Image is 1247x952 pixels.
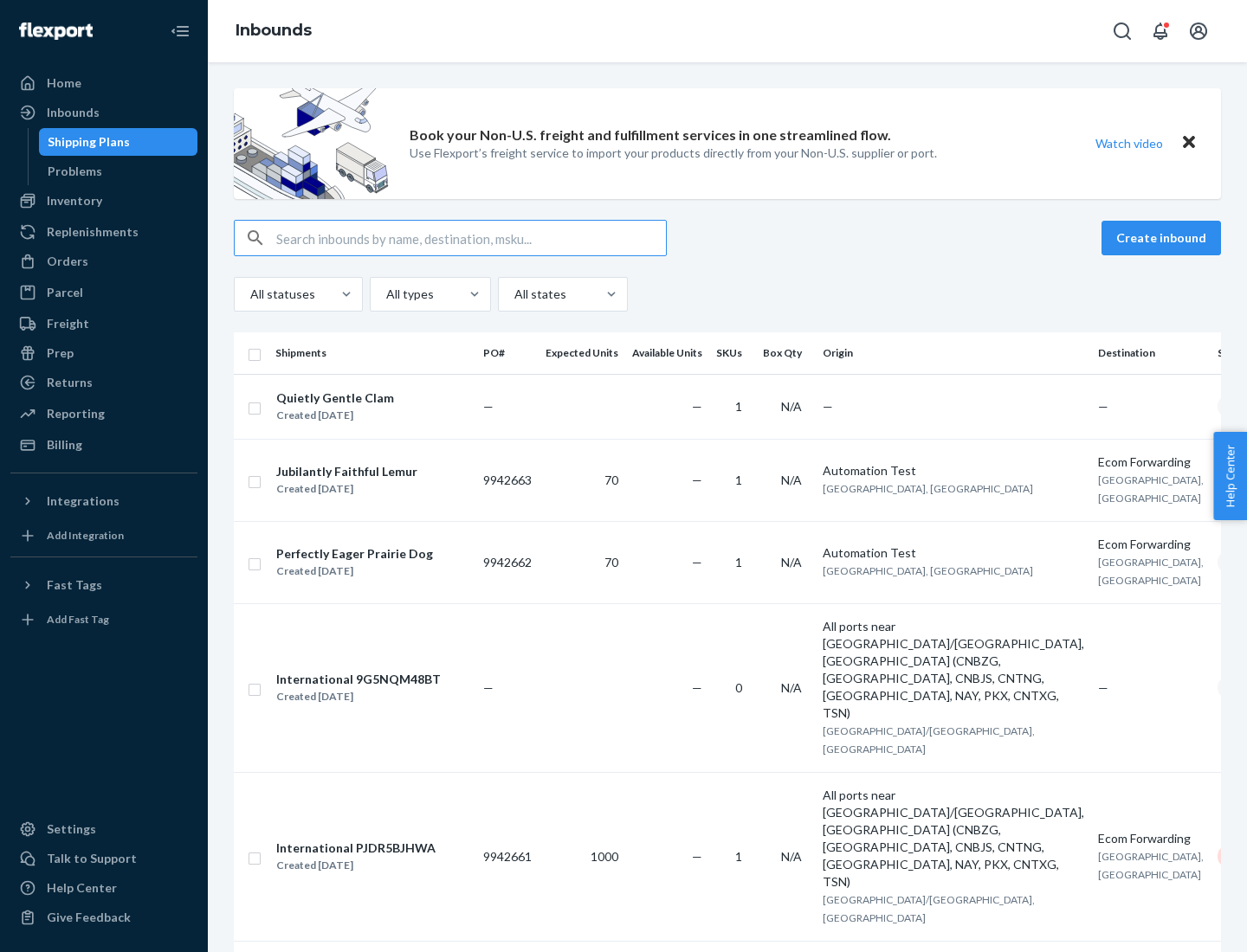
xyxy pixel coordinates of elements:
div: Problems [48,163,102,180]
div: Ecom Forwarding [1098,830,1204,847]
div: Returns [47,374,93,391]
button: Open notifications [1143,14,1178,48]
span: 1 [735,849,742,864]
span: [GEOGRAPHIC_DATA], [GEOGRAPHIC_DATA] [823,564,1033,577]
button: Watch video [1084,131,1174,156]
span: [GEOGRAPHIC_DATA]/[GEOGRAPHIC_DATA], [GEOGRAPHIC_DATA] [823,893,1035,924]
button: Fast Tags [10,571,197,599]
p: Book your Non-U.S. freight and fulfillment services in one streamlined flow. [410,125,891,145]
div: International 9G5NQM48BT [276,671,441,688]
div: Created [DATE] [276,563,433,580]
button: Open account menu [1181,14,1216,48]
span: [GEOGRAPHIC_DATA], [GEOGRAPHIC_DATA] [823,482,1033,495]
button: Close [1178,131,1200,156]
th: Box Qty [756,332,816,374]
img: Flexport logo [19,23,93,40]
a: Freight [10,310,197,338]
a: Add Integration [10,522,197,550]
a: Parcel [10,279,197,306]
span: — [692,555,702,569]
div: Give Feedback [47,909,131,926]
a: Problems [39,158,198,185]
div: Add Integration [47,528,124,543]
th: PO# [476,332,539,374]
span: — [692,473,702,487]
span: 1 [735,399,742,414]
div: Settings [47,820,96,838]
a: Orders [10,248,197,275]
span: N/A [781,399,802,414]
span: — [692,680,702,695]
a: Replenishments [10,218,197,246]
span: [GEOGRAPHIC_DATA]/[GEOGRAPHIC_DATA], [GEOGRAPHIC_DATA] [823,724,1035,756]
span: N/A [781,473,802,487]
span: — [692,849,702,864]
button: Create inbound [1102,221,1221,255]
div: Shipping Plans [48,133,130,151]
span: [GEOGRAPHIC_DATA], [GEOGRAPHIC_DATA] [1098,473,1204,505]
ol: breadcrumbs [222,6,326,56]
input: All states [513,286,514,303]
div: Freight [47,315,89,332]
div: Billing [47,436,82,453]
span: — [1098,399,1108,414]
th: Origin [816,332,1091,374]
span: 1 [735,473,742,487]
input: All statuses [249,286,250,303]
span: — [483,399,494,414]
div: International PJDR5BJHWA [276,839,436,857]
a: Help Center [10,874,197,902]
td: 9942662 [476,521,539,603]
th: Expected Units [539,332,625,374]
span: [GEOGRAPHIC_DATA], [GEOGRAPHIC_DATA] [1098,556,1204,587]
div: All ports near [GEOGRAPHIC_DATA]/[GEOGRAPHIC_DATA], [GEOGRAPHIC_DATA] (CNBZG, [GEOGRAPHIC_DATA], ... [823,618,1084,722]
a: Home [10,69,197,97]
div: Prep [47,344,74,362]
a: Prep [10,339,197,367]
div: Inventory [47,192,102,209]
button: Integrations [10,487,197,515]
span: 70 [604,555,618,569]
span: N/A [781,680,802,695]
div: Created [DATE] [276,688,441,705]
div: Talk to Support [47,850,137,867]
p: Use Flexport’s freight service to import your products directly from your Non-U.S. supplier or port. [410,145,937,162]
div: All ports near [GEOGRAPHIC_DATA]/[GEOGRAPHIC_DATA], [GEOGRAPHIC_DATA] (CNBZG, [GEOGRAPHIC_DATA], ... [823,787,1084,891]
td: 9942661 [476,772,539,941]
th: SKUs [709,332,756,374]
div: Reporting [47,405,105,422]
div: Quietly Gentle Clam [276,389,394,407]
div: Home [47,74,81,92]
a: Inbounds [10,99,197,126]
span: — [823,399,833,414]
div: Replenishments [47,223,139,241]
div: Fast Tags [47,576,102,594]
div: Ecom Forwarding [1098,453,1204,471]
div: Integrations [47,492,120,510]
input: All types [384,286,386,303]
a: Shipping Plans [39,128,198,156]
th: Shipments [268,332,476,374]
div: Help Center [47,879,117,897]
div: Jubilantly Faithful Lemur [276,463,417,480]
div: Created [DATE] [276,407,394,424]
input: Search inbounds by name, destination, msku... [276,221,666,255]
div: Parcel [47,284,83,301]
button: Help Center [1213,432,1247,520]
div: Add Fast Tag [47,612,109,627]
a: Inventory [10,187,197,215]
span: — [692,399,702,414]
td: 9942663 [476,439,539,521]
button: Give Feedback [10,904,197,931]
span: — [483,680,494,695]
a: Talk to Support [10,845,197,872]
a: Returns [10,369,197,396]
div: Created [DATE] [276,480,417,498]
div: Automation Test [823,544,1084,562]
span: [GEOGRAPHIC_DATA], [GEOGRAPHIC_DATA] [1098,850,1204,881]
a: Billing [10,431,197,459]
a: Add Fast Tag [10,606,197,634]
div: Automation Test [823,462,1084,479]
a: Settings [10,815,197,843]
